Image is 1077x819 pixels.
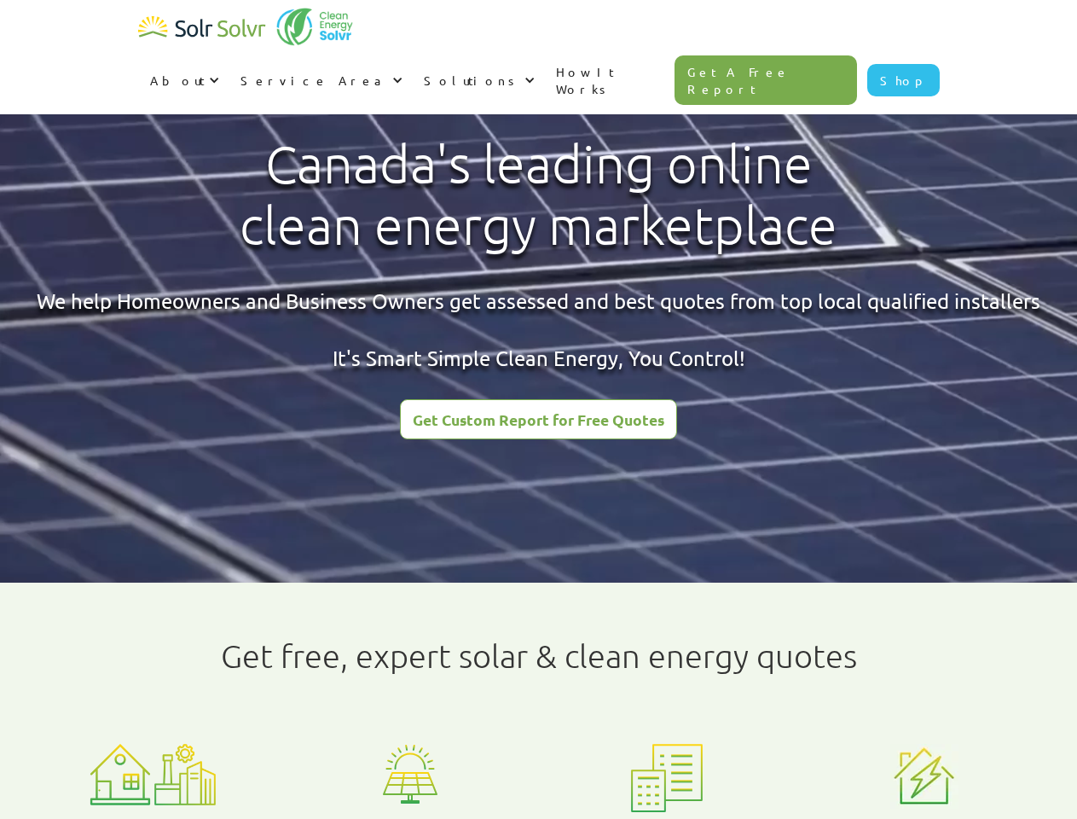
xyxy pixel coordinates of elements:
[675,55,857,105] a: Get A Free Report
[221,637,857,675] h1: Get free, expert solar & clean energy quotes
[424,72,520,89] div: Solutions
[867,64,940,96] a: Shop
[240,72,388,89] div: Service Area
[37,287,1040,373] div: We help Homeowners and Business Owners get assessed and best quotes from top local qualified inst...
[225,134,852,257] h1: Canada's leading online clean energy marketplace
[150,72,205,89] div: About
[544,46,675,114] a: How It Works
[400,399,677,439] a: Get Custom Report for Free Quotes
[413,412,664,427] div: Get Custom Report for Free Quotes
